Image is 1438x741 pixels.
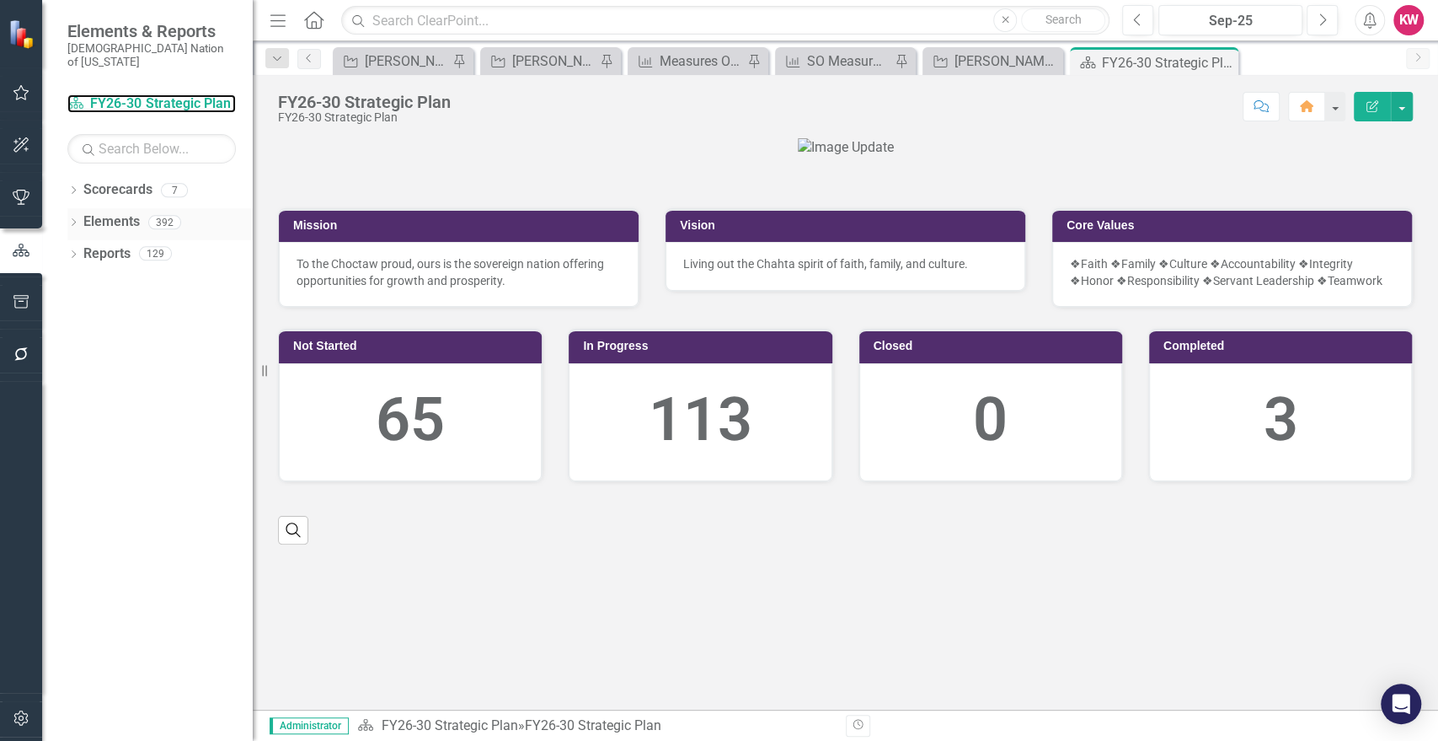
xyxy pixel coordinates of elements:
[1164,11,1296,31] div: Sep-25
[337,51,448,72] a: [PERSON_NAME] SO's (three-month view)
[660,51,743,72] div: Measures Ownership Report - KW
[874,340,1114,352] h3: Closed
[8,19,39,49] img: ClearPoint Strategy
[67,134,236,164] input: Search Below...
[297,377,524,464] div: 65
[1163,340,1403,352] h3: Completed
[1102,52,1234,73] div: FY26-30 Strategic Plan
[293,219,630,232] h3: Mission
[632,51,743,72] a: Measures Ownership Report - KW
[357,717,832,736] div: »
[1381,684,1421,724] div: Open Intercom Messenger
[341,6,1109,35] input: Search ClearPoint...
[1393,5,1424,35] button: KW
[293,340,533,352] h3: Not Started
[807,51,890,72] div: SO Measures Ownership Report - KW
[83,180,152,200] a: Scorecards
[297,257,604,287] span: To the Choctaw proud, ours is the sovereign nation offering opportunities for growth and prosperity.
[278,93,451,111] div: FY26-30 Strategic Plan
[683,257,968,271] span: Living out the Chahta spirit of faith, family, and culture.
[484,51,596,72] a: [PERSON_NAME]'s Team SO's
[798,138,894,158] img: Image Update
[583,340,823,352] h3: In Progress
[1021,8,1105,32] button: Search
[779,51,890,72] a: SO Measures Ownership Report - KW
[67,41,236,69] small: [DEMOGRAPHIC_DATA] Nation of [US_STATE]
[927,51,1059,72] a: [PERSON_NAME] SO's
[148,215,181,229] div: 392
[1066,219,1403,232] h3: Core Values
[877,377,1104,464] div: 0
[67,94,236,114] a: FY26-30 Strategic Plan
[270,717,349,734] span: Administrator
[680,219,1017,232] h3: Vision
[1070,255,1394,289] p: ❖Faith ❖Family ❖Culture ❖Accountability ❖Integrity ❖Honor ❖Responsibility ❖Servant Leadership ❖Te...
[161,183,188,197] div: 7
[83,212,140,232] a: Elements
[512,51,596,72] div: [PERSON_NAME]'s Team SO's
[83,244,131,264] a: Reports
[278,111,451,124] div: FY26-30 Strategic Plan
[67,21,236,41] span: Elements & Reports
[1045,13,1082,26] span: Search
[1158,5,1302,35] button: Sep-25
[139,247,172,261] div: 129
[524,717,660,733] div: FY26-30 Strategic Plan
[365,51,448,72] div: [PERSON_NAME] SO's (three-month view)
[954,51,1059,72] div: [PERSON_NAME] SO's
[1167,377,1394,464] div: 3
[381,717,517,733] a: FY26-30 Strategic Plan
[586,377,814,464] div: 113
